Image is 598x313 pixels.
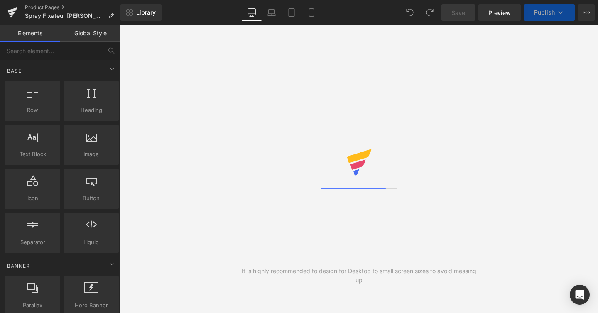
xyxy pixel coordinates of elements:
[136,9,156,16] span: Library
[120,4,162,21] a: New Library
[66,106,116,115] span: Heading
[570,285,590,305] div: Open Intercom Messenger
[66,238,116,247] span: Liquid
[488,8,511,17] span: Preview
[7,301,58,310] span: Parallax
[7,150,58,159] span: Text Block
[66,194,116,203] span: Button
[422,4,438,21] button: Redo
[478,4,521,21] a: Preview
[240,267,479,285] div: It is highly recommended to design for Desktop to small screen sizes to avoid messing up
[7,106,58,115] span: Row
[7,238,58,247] span: Separator
[66,150,116,159] span: Image
[25,4,120,11] a: Product Pages
[6,67,22,75] span: Base
[534,9,555,16] span: Publish
[6,262,31,270] span: Banner
[7,194,58,203] span: Icon
[60,25,120,42] a: Global Style
[282,4,301,21] a: Tablet
[242,4,262,21] a: Desktop
[524,4,575,21] button: Publish
[578,4,595,21] button: More
[451,8,465,17] span: Save
[66,301,116,310] span: Hero Banner
[301,4,321,21] a: Mobile
[262,4,282,21] a: Laptop
[402,4,418,21] button: Undo
[25,12,105,19] span: Spray Fixateur [PERSON_NAME]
